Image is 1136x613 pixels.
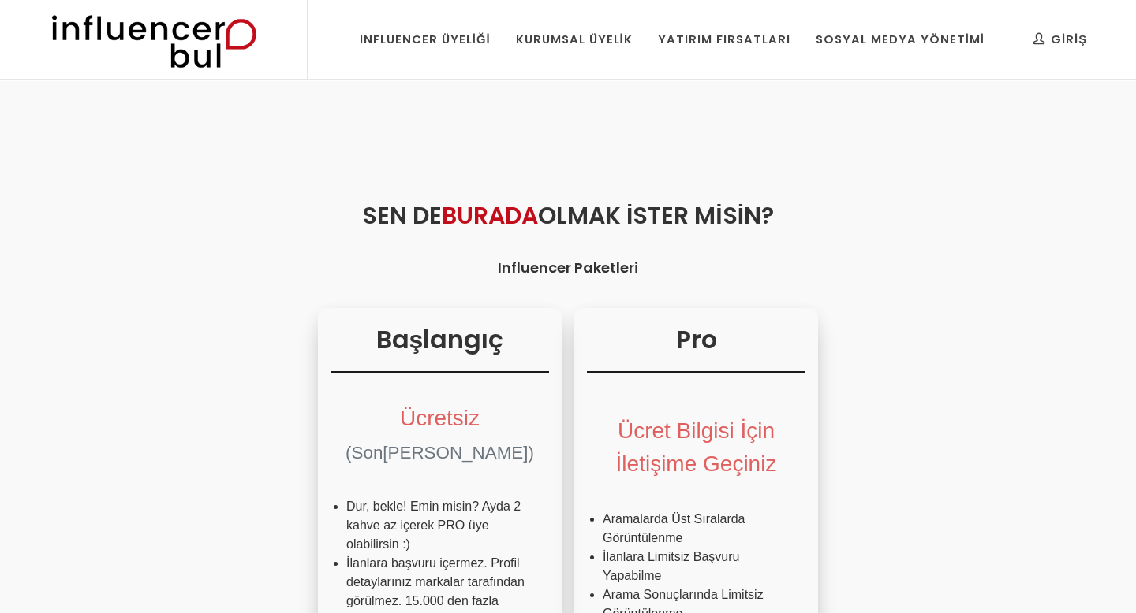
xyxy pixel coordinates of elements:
[1033,31,1087,48] div: Giriş
[603,548,790,585] li: İlanlara Limitsiz Başvuru Yapabilme
[618,418,775,443] span: Ücret Bilgisi İçin
[346,443,534,463] span: (Son[PERSON_NAME])
[57,198,1079,233] h2: Sen de Olmak İster misin?
[442,199,538,232] span: Burada
[360,31,491,48] div: Influencer Üyeliği
[603,510,790,548] li: Aramalarda Üst Sıralarda Görüntülenme
[516,31,633,48] div: Kurumsal Üyelik
[346,497,533,554] li: Dur, bekle! Emin misin? Ayda 2 kahve az içerek PRO üye olabilirsin :)
[587,321,805,373] h3: Pro
[616,451,777,476] span: İletişime Geçiniz
[331,321,549,373] h3: Başlangıç
[57,257,1079,278] h4: Influencer Paketleri
[400,406,480,430] span: Ücretsiz
[658,31,790,48] div: Yatırım Fırsatları
[816,31,985,48] div: Sosyal Medya Yönetimi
